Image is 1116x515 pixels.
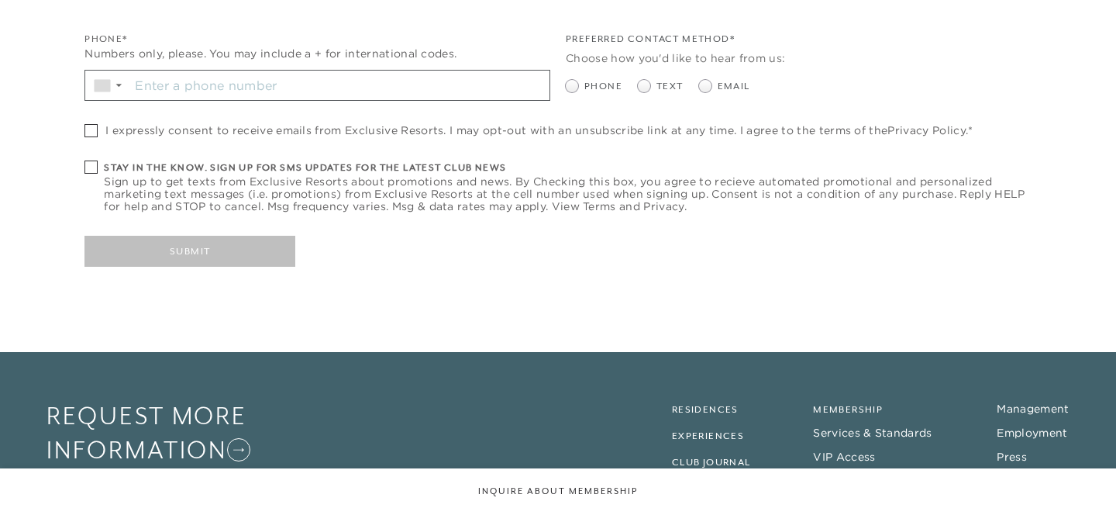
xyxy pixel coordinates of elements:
[656,79,684,94] span: Text
[105,124,973,137] span: I expressly consent to receive emails from Exclusive Resorts. I may opt-out with an unsubscribe l...
[813,426,932,440] a: Services & Standards
[84,46,550,62] div: Numbers only, please. You may include a + for international codes.
[1049,19,1069,29] button: Open navigation
[104,175,1031,213] span: Sign up to get texts from Exclusive Resorts about promotions and news. By Checking this box, you ...
[813,404,883,415] a: Membership
[114,81,124,90] span: ▼
[46,399,312,468] a: Request More Information
[104,161,1031,175] h6: Stay in the know. Sign up for sms updates for the latest club news
[584,79,622,94] span: Phone
[672,430,744,441] a: Experiences
[84,236,295,267] button: Submit
[672,404,739,415] a: Residences
[672,457,751,468] a: Club Journal
[813,450,875,464] a: VIP Access
[887,123,965,137] a: Privacy Policy
[718,79,750,94] span: Email
[85,71,129,100] div: Country Code Selector
[129,71,549,100] input: Enter a phone number
[997,450,1027,464] a: Press
[997,402,1069,416] a: Management
[997,426,1067,440] a: Employment
[566,50,1032,67] div: Choose how you'd like to hear from us:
